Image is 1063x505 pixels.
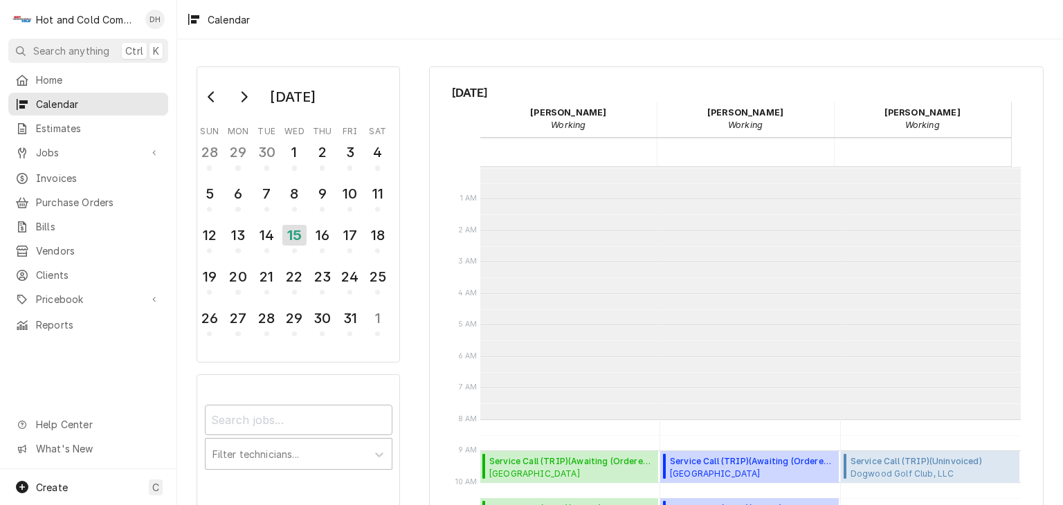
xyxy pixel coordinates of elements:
a: Calendar [8,93,168,116]
div: 20 [227,266,248,287]
button: Go to next month [230,86,257,108]
div: 6 [227,183,248,204]
th: Tuesday [253,121,280,138]
div: 25 [367,266,388,287]
span: 8 AM [455,414,481,425]
a: Clients [8,264,168,286]
div: 30 [256,142,278,163]
span: Service Call (TRIP) ( Awaiting (Ordered) Parts ) [489,455,654,468]
th: Sunday [196,121,224,138]
em: Working [551,120,585,130]
div: Hot and Cold Commercial Kitchens, Inc. [36,12,138,27]
strong: [PERSON_NAME] [530,107,606,118]
div: 4 [367,142,388,163]
span: Bills [36,219,161,234]
span: What's New [36,441,160,456]
div: 12 [199,225,220,246]
span: Service Call (TRIP) ( Awaiting (Ordered) Parts ) [670,455,835,468]
div: [Service] Service Call (TRIP) Whitefield Academy Lower School / Whitefield Dr SE, Mableton, GA 30... [660,451,839,483]
span: Ctrl [125,44,143,58]
span: K [153,44,159,58]
div: 14 [256,225,278,246]
em: Working [728,120,763,130]
a: Purchase Orders [8,191,168,214]
div: 3 [339,142,361,163]
button: Go to previous month [198,86,226,108]
div: 1 [367,308,388,329]
span: 5 AM [455,319,481,330]
span: Service Call (TRIP) ( Uninvoiced ) [851,455,1016,468]
div: 5 [199,183,220,204]
div: Calendar Filters [205,392,392,484]
div: 22 [284,266,305,287]
span: Estimates [36,121,161,136]
strong: [PERSON_NAME] [707,107,783,118]
button: Search anythingCtrlK [8,39,168,63]
a: Home [8,68,168,91]
div: [Service] Service Call (TRIP) Whitefield Academy Lower School / Whitefield Dr SE, Mableton, GA 30... [480,451,659,483]
span: Reports [36,318,161,332]
div: DH [145,10,165,29]
a: Go to What's New [8,437,168,460]
span: Dogwood Golf Club, LLC Main HVAC Trane / [GEOGRAPHIC_DATA][PERSON_NAME] [851,468,1016,479]
em: Working [905,120,940,130]
span: [GEOGRAPHIC_DATA] Lower School / [GEOGRAPHIC_DATA] [670,468,835,479]
div: 9 [311,183,333,204]
div: 13 [227,225,248,246]
div: 23 [311,266,333,287]
span: 6 AM [455,351,481,362]
span: Pricebook [36,292,140,306]
span: C [152,480,159,495]
span: Vendors [36,244,161,258]
span: 9 AM [455,445,481,456]
div: Hot and Cold Commercial Kitchens, Inc.'s Avatar [12,10,32,29]
span: Help Center [36,417,160,432]
div: David Harris - Working [657,102,834,136]
div: 24 [339,266,361,287]
a: Reports [8,313,168,336]
a: Invoices [8,167,168,190]
div: 16 [311,225,333,246]
div: 28 [256,308,278,329]
th: Monday [224,121,253,138]
a: Go to Jobs [8,141,168,164]
a: Go to Help Center [8,413,168,436]
span: 4 AM [455,288,481,299]
span: Create [36,481,68,493]
span: Jobs [36,145,140,160]
input: Search jobs... [205,405,392,435]
span: Home [36,73,161,87]
a: Go to Pricebook [8,288,168,311]
div: 31 [339,308,361,329]
div: Jason Thomason - Working [834,102,1011,136]
div: 7 [256,183,278,204]
th: Saturday [364,121,392,138]
div: Daryl Harris's Avatar [145,10,165,29]
div: 2 [311,142,333,163]
span: Clients [36,268,161,282]
span: Purchase Orders [36,195,161,210]
div: 26 [199,308,220,329]
div: 19 [199,266,220,287]
div: 11 [367,183,388,204]
th: Friday [336,121,364,138]
div: 30 [311,308,333,329]
div: 10 [339,183,361,204]
div: Service Call (TRIP)(Awaiting (Ordered) Parts)[GEOGRAPHIC_DATA]Lower School / [GEOGRAPHIC_DATA] [480,451,659,483]
th: Thursday [309,121,336,138]
div: [Service] Service Call (TRIP) Dogwood Golf Club, LLC Main HVAC Trane / Flint Hill Rd SW, Austell,... [841,451,1019,483]
a: Vendors [8,239,168,262]
div: 1 [284,142,305,163]
div: 28 [199,142,220,163]
span: 3 AM [455,256,481,267]
span: 2 AM [455,225,481,236]
div: Service Call (TRIP)(Awaiting (Ordered) Parts)[GEOGRAPHIC_DATA]Lower School / [GEOGRAPHIC_DATA] [660,451,839,483]
div: [DATE] [265,85,320,109]
span: Search anything [33,44,109,58]
span: 10 AM [452,477,481,488]
div: 18 [367,225,388,246]
a: Estimates [8,117,168,140]
th: Wednesday [280,121,308,138]
strong: [PERSON_NAME] [884,107,961,118]
div: Service Call (TRIP)(Uninvoiced)Dogwood Golf Club, LLCMain HVAC Trane / [GEOGRAPHIC_DATA][PERSON_N... [841,451,1019,483]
